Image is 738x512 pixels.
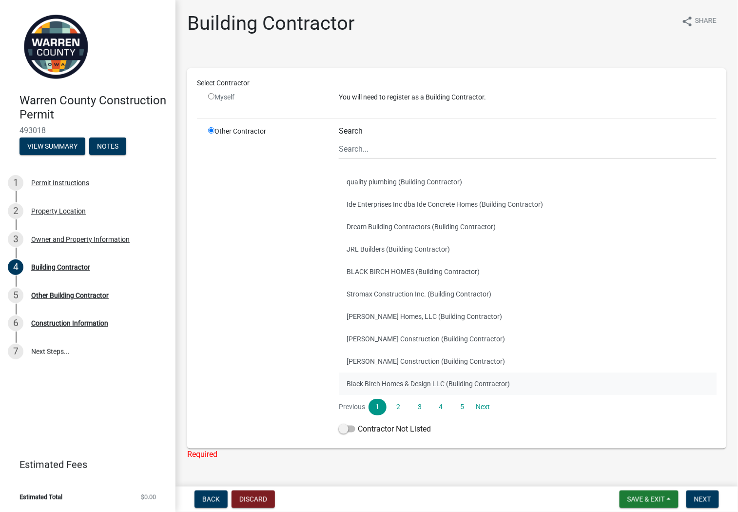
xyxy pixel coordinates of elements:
[339,305,717,328] button: [PERSON_NAME] Homes, LLC (Building Contractor)
[369,399,386,415] a: 1
[339,193,717,216] button: Ide Enterprises Inc dba Ide Concrete Homes (Building Contractor)
[339,350,717,373] button: [PERSON_NAME] Construction (Building Contractor)
[339,399,717,415] nav: Page navigation
[19,10,93,83] img: Warren County, Iowa
[620,491,679,508] button: Save & Exit
[8,344,23,359] div: 7
[8,315,23,331] div: 6
[339,127,363,135] label: Search
[411,399,428,415] a: 3
[89,143,126,151] wm-modal-confirm: Notes
[339,328,717,350] button: [PERSON_NAME] Construction (Building Contractor)
[31,208,86,215] div: Property Location
[339,139,717,159] input: Search...
[339,260,717,283] button: BLACK BIRCH HOMES (Building Contractor)
[194,491,228,508] button: Back
[339,171,717,193] button: quality plumbing (Building Contractor)
[208,92,324,102] div: Myself
[339,92,717,102] p: You will need to register as a Building Contractor.
[202,495,220,503] span: Back
[8,455,160,474] a: Estimated Fees
[19,143,85,151] wm-modal-confirm: Summary
[695,16,717,27] span: Share
[187,12,355,35] h1: Building Contractor
[390,399,408,415] a: 2
[339,423,431,435] label: Contractor Not Listed
[19,494,62,500] span: Estimated Total
[141,494,156,500] span: $0.00
[31,264,90,271] div: Building Contractor
[31,320,108,327] div: Construction Information
[232,491,275,508] button: Discard
[627,495,665,503] span: Save & Exit
[31,236,130,243] div: Owner and Property Information
[19,94,168,122] h4: Warren County Construction Permit
[339,283,717,305] button: Stromax Construction Inc. (Building Contractor)
[8,259,23,275] div: 4
[681,16,693,27] i: share
[474,399,492,415] a: Next
[432,399,449,415] a: 4
[190,78,724,88] div: Select Contractor
[8,232,23,247] div: 3
[8,288,23,303] div: 5
[19,138,85,155] button: View Summary
[89,138,126,155] button: Notes
[686,491,719,508] button: Next
[339,216,717,238] button: Dream Building Contractors (Building Contractor)
[31,292,109,299] div: Other Building Contractor
[339,373,717,395] button: Black Birch Homes & Design LLC (Building Contractor)
[31,179,89,186] div: Permit Instructions
[8,203,23,219] div: 2
[339,238,717,260] button: JRL Builders (Building Contractor)
[674,12,724,31] button: shareShare
[187,449,726,460] div: Required
[8,175,23,191] div: 1
[453,399,471,415] a: 5
[201,126,331,439] div: Other Contractor
[694,495,711,503] span: Next
[19,126,156,135] span: 493018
